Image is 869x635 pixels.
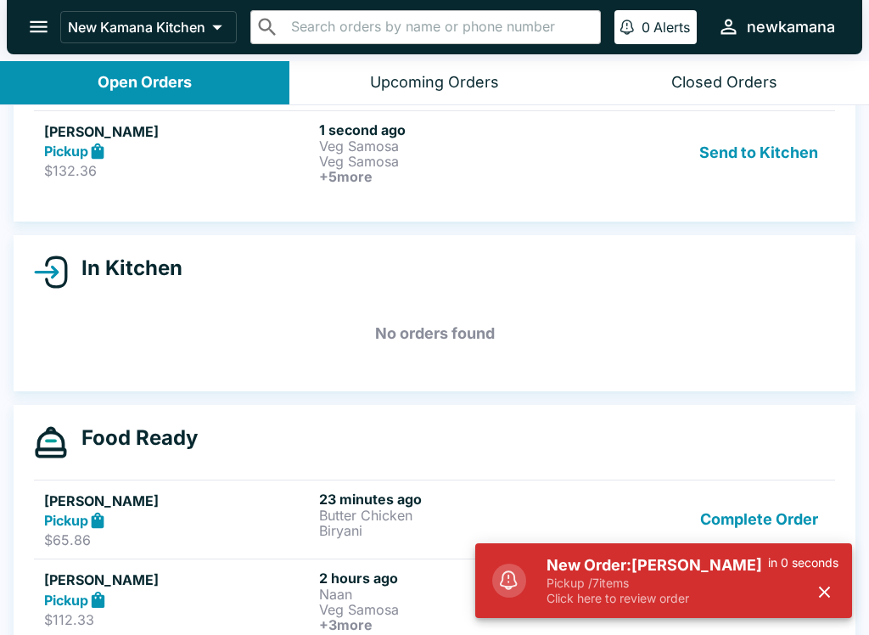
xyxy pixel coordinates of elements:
p: Click here to review order [547,591,768,606]
p: Butter Chicken [319,508,587,523]
p: New Kamana Kitchen [68,19,205,36]
h6: + 5 more [319,169,587,184]
button: newkamana [710,8,842,45]
a: [PERSON_NAME]Pickup$132.361 second agoVeg SamosaVeg Samosa+5moreSend to Kitchen [34,110,835,194]
p: Biryani [319,523,587,538]
div: Closed Orders [671,73,777,93]
p: Pickup / 7 items [547,576,768,591]
strong: Pickup [44,143,88,160]
p: 0 [642,19,650,36]
div: newkamana [747,17,835,37]
h6: 23 minutes ago [319,491,587,508]
h6: 1 second ago [319,121,587,138]
h5: [PERSON_NAME] [44,121,312,142]
p: Veg Samosa [319,138,587,154]
button: New Kamana Kitchen [60,11,237,43]
h5: No orders found [34,303,835,364]
input: Search orders by name or phone number [286,15,593,39]
button: open drawer [17,5,60,48]
div: Upcoming Orders [370,73,499,93]
p: $132.36 [44,162,312,179]
p: Alerts [653,19,690,36]
p: Naan [319,587,587,602]
p: Veg Samosa [319,602,587,617]
h5: New Order: [PERSON_NAME] [547,555,768,576]
h5: [PERSON_NAME] [44,570,312,590]
h5: [PERSON_NAME] [44,491,312,511]
a: [PERSON_NAME]Pickup$65.8623 minutes agoButter ChickenBiryaniComplete Order [34,480,835,559]
p: in 0 seconds [768,555,838,570]
button: Complete Order [693,491,825,549]
h6: + 3 more [319,617,587,632]
h6: 2 hours ago [319,570,587,587]
div: Open Orders [98,73,192,93]
strong: Pickup [44,592,88,609]
h4: Food Ready [68,425,198,451]
p: $112.33 [44,611,312,628]
p: Veg Samosa [319,154,587,169]
p: $65.86 [44,531,312,548]
h4: In Kitchen [68,256,182,281]
button: Send to Kitchen [692,121,825,184]
strong: Pickup [44,512,88,529]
